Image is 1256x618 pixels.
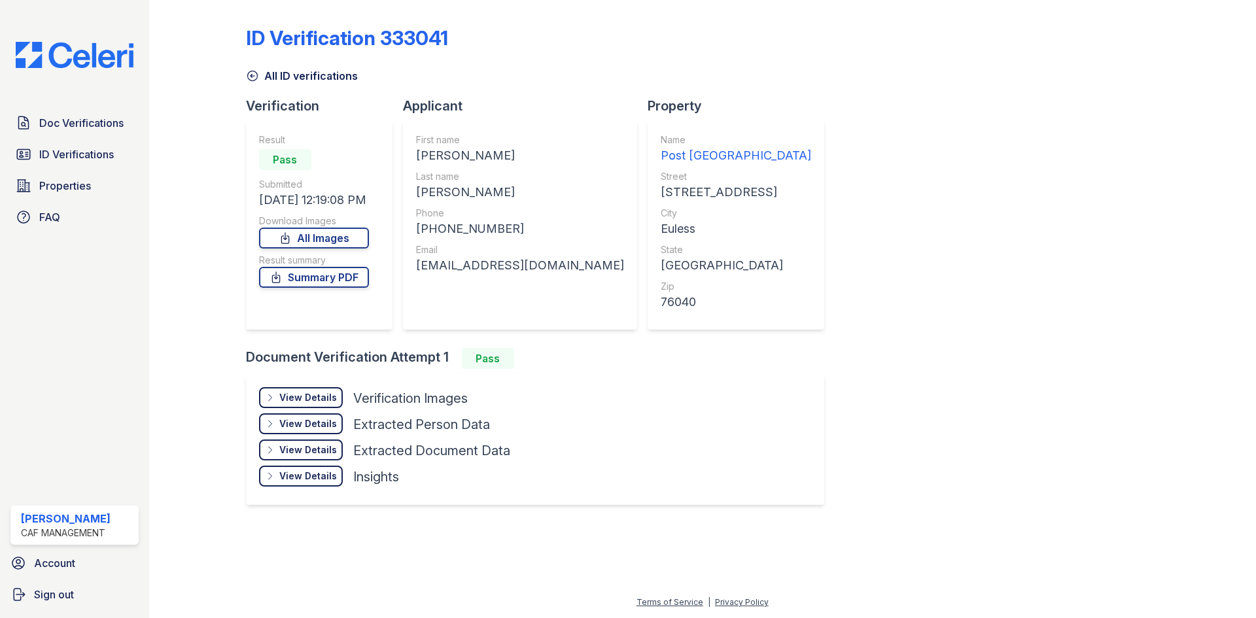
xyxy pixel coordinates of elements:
div: Pass [462,348,514,369]
div: [DATE] 12:19:08 PM [259,191,369,209]
a: FAQ [10,204,139,230]
a: ID Verifications [10,141,139,167]
div: City [661,207,811,220]
a: All ID verifications [246,68,358,84]
div: Phone [416,207,624,220]
span: Doc Verifications [39,115,124,131]
div: View Details [279,391,337,404]
span: Sign out [34,587,74,602]
div: Verification Images [353,389,468,407]
div: View Details [279,470,337,483]
div: Extracted Document Data [353,441,510,460]
div: CAF Management [21,526,111,540]
div: ID Verification 333041 [246,26,448,50]
div: Extracted Person Data [353,415,490,434]
div: | [708,597,710,607]
a: Doc Verifications [10,110,139,136]
div: Verification [246,97,403,115]
span: FAQ [39,209,60,225]
div: [EMAIL_ADDRESS][DOMAIN_NAME] [416,256,624,275]
div: Email [416,243,624,256]
div: View Details [279,443,337,456]
span: ID Verifications [39,146,114,162]
img: CE_Logo_Blue-a8612792a0a2168367f1c8372b55b34899dd931a85d93a1a3d3e32e68fde9ad4.png [5,42,144,68]
div: Zip [661,280,811,293]
div: View Details [279,417,337,430]
div: Document Verification Attempt 1 [246,348,835,369]
a: Sign out [5,581,144,608]
div: Name [661,133,811,146]
a: Terms of Service [637,597,703,607]
a: Privacy Policy [715,597,769,607]
div: Download Images [259,215,369,228]
div: Post [GEOGRAPHIC_DATA] [661,146,811,165]
a: Name Post [GEOGRAPHIC_DATA] [661,133,811,165]
div: Applicant [403,97,648,115]
div: [GEOGRAPHIC_DATA] [661,256,811,275]
div: State [661,243,811,256]
a: Summary PDF [259,267,369,288]
a: All Images [259,228,369,249]
a: Properties [10,173,139,199]
div: Pass [259,149,311,170]
span: Account [34,555,75,571]
div: Property [648,97,835,115]
a: Account [5,550,144,576]
div: Insights [353,468,399,486]
div: First name [416,133,624,146]
div: Result summary [259,254,369,267]
div: Last name [416,170,624,183]
div: [PERSON_NAME] [416,183,624,201]
div: [PERSON_NAME] [416,146,624,165]
span: Properties [39,178,91,194]
div: Result [259,133,369,146]
div: Submitted [259,178,369,191]
div: [PERSON_NAME] [21,511,111,526]
div: 76040 [661,293,811,311]
div: Street [661,170,811,183]
div: Euless [661,220,811,238]
div: [STREET_ADDRESS] [661,183,811,201]
div: [PHONE_NUMBER] [416,220,624,238]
